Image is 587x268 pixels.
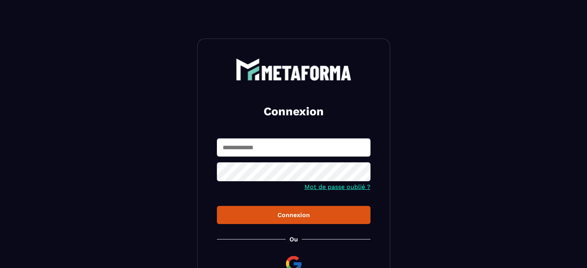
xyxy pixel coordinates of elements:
img: logo [236,58,352,81]
a: logo [217,58,370,81]
a: Mot de passe oublié ? [304,183,370,190]
button: Connexion [217,206,370,224]
div: Connexion [223,211,364,219]
p: Ou [289,236,298,243]
h2: Connexion [226,104,361,119]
